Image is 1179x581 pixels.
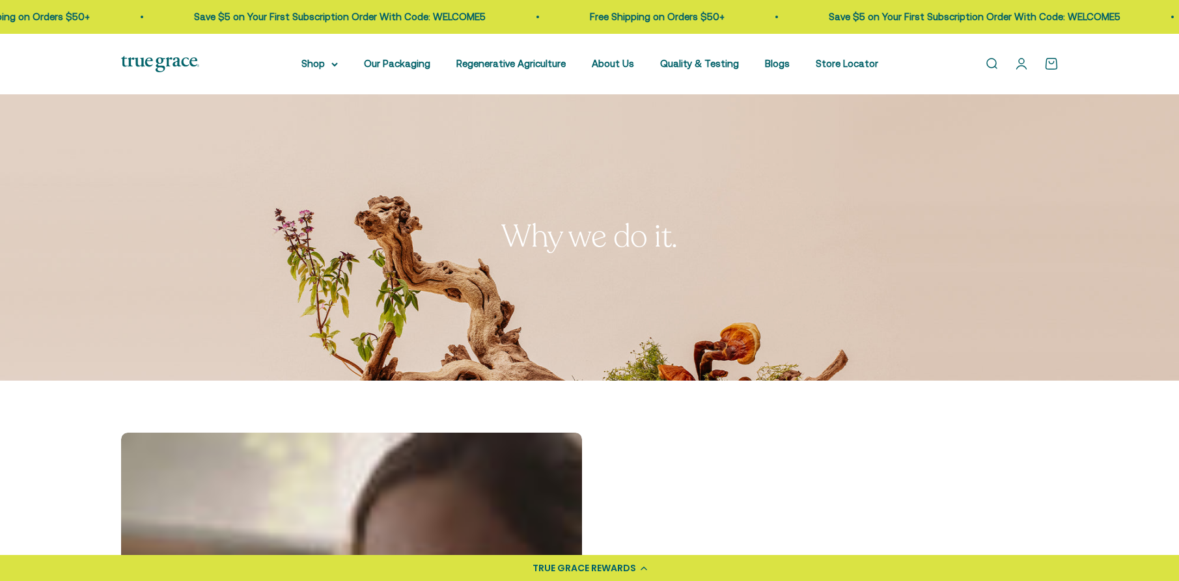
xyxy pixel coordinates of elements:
[501,215,678,258] split-lines: Why we do it.
[765,58,790,69] a: Blogs
[816,58,878,69] a: Store Locator
[301,56,338,72] summary: Shop
[456,58,566,69] a: Regenerative Agriculture
[364,58,430,69] a: Our Packaging
[592,58,634,69] a: About Us
[585,11,720,22] a: Free Shipping on Orders $50+
[533,561,636,575] div: TRUE GRACE REWARDS
[824,9,1116,25] p: Save $5 on Your First Subscription Order With Code: WELCOME5
[660,58,739,69] a: Quality & Testing
[189,9,481,25] p: Save $5 on Your First Subscription Order With Code: WELCOME5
